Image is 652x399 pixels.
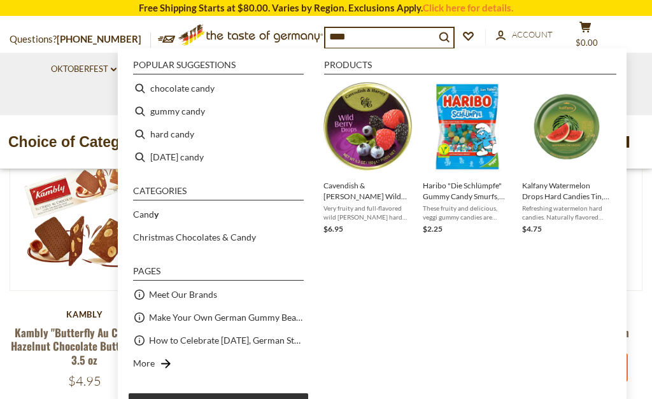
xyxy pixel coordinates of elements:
a: Haribo "Die Schlümpfe" Gummy Candy Smurfs, 100g, - Made in [GEOGRAPHIC_DATA]These fruity and deli... [423,82,512,235]
a: How to Celebrate [DATE], German Style [149,333,304,347]
span: $0.00 [576,38,598,48]
a: Meet Our Brands [149,287,217,302]
img: Cavendish & Harvey Wild Berries Fruit Candy Drops [323,82,413,171]
a: Make Your Own German Gummy Bears [149,310,304,325]
span: $4.75 [522,224,542,234]
a: Account [496,28,553,42]
a: Click here for details. [423,2,513,13]
span: Kalfany Watermelon Drops Hard Candies Tin, 150g [522,180,611,202]
img: Kalfany Watermelon Drops [522,82,611,171]
span: Account [512,29,553,39]
li: Categories [133,186,304,200]
li: Pages [133,267,304,281]
li: easter candy [128,146,309,169]
li: Make Your Own German Gummy Bears [128,306,309,329]
a: Oktoberfest [51,62,117,76]
li: Candy [128,203,309,226]
a: Kambly "Butterfly Au Chocolat" Hazelnut Chocolate Butter Thins, 3.5 oz [11,325,159,368]
span: $4.95 [68,373,101,389]
li: hard candy [128,123,309,146]
a: Kalfany Watermelon DropsKalfany Watermelon Drops Hard Candies Tin, 150gRefreshing watermelon hard... [522,82,611,235]
span: Haribo "Die Schlümpfe" Gummy Candy Smurfs, 100g, - Made in [GEOGRAPHIC_DATA] [423,180,512,202]
li: Cavendish & Harvey Wild Berries Fruit Candy Drops in large Tin 5.3 oz [318,77,418,241]
span: Very fruity and full-flavored wild [PERSON_NAME] hard candies (called "Bonbon" in [GEOGRAPHIC_DAT... [323,204,413,221]
span: Refreshing watermelon hard candies. Naturally flavored with fruit juice concentrates. By Kalfany:... [522,204,611,221]
p: Questions? [10,31,151,48]
span: Cavendish & [PERSON_NAME] Wild Berries Fruit Candy Drops in large Tin 5.3 oz [323,180,413,202]
li: Meet Our Brands [128,283,309,306]
img: Kambly "Butterfly Au Chocolat" Hazelnut Chocolate Butter Thins, 3.5 oz [10,141,159,290]
span: $6.95 [323,224,343,234]
span: $2.25 [423,224,443,234]
li: Haribo "Die Schlümpfe" Gummy Candy Smurfs, 100g, - Made in Germany [418,77,517,241]
a: Cavendish & Harvey Wild Berries Fruit Candy DropsCavendish & [PERSON_NAME] Wild Berries Fruit Can... [323,82,413,235]
li: Popular suggestions [133,60,304,74]
li: How to Celebrate [DATE], German Style [128,329,309,352]
li: Christmas Chocolates & Candy [128,226,309,249]
button: $0.00 [566,21,604,53]
li: Kalfany Watermelon Drops Hard Candies Tin, 150g [517,77,616,241]
a: Candy [133,207,159,221]
li: chocolate candy [128,77,309,100]
li: More [128,352,309,375]
a: Christmas Chocolates & Candy [133,230,256,244]
li: Products [324,60,616,74]
div: Kambly [10,309,160,319]
li: gummy candy [128,100,309,123]
b: y [154,209,159,220]
a: [PHONE_NUMBER] [57,33,141,45]
span: These fruity and delicious, veggi gummy candies are shaped like your favorite smurf characters! M... [423,204,512,221]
